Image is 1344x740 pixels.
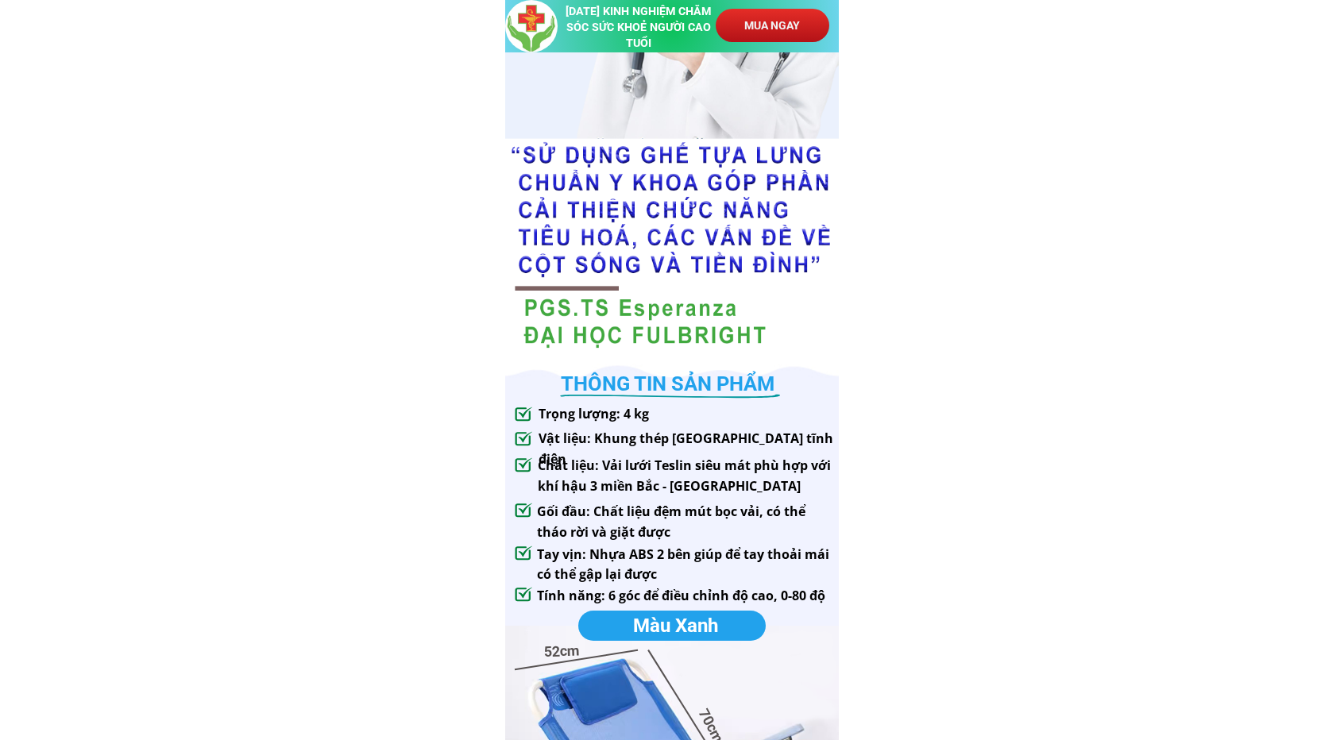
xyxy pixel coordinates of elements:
h3: [DATE] KINH NGHIỆM CHĂM SÓC SỨC KHOẺ NGƯỜI CAO TUỔI [562,4,715,52]
h3: Tính năng: 6 góc để điều chỉnh độ cao, 0-80 độ [537,586,844,607]
h3: 52cm [544,639,585,664]
h3: Trọng lượng: 4 kg [539,404,662,425]
h3: Chất liệu: Vải lưới Teslin siêu mát phù hợp với khí hậu 3 miền Bắc - [GEOGRAPHIC_DATA] [538,456,845,496]
h3: Gối đầu: Chất liệu đệm mút bọc vải, có thể tháo rời và giặt được [537,502,844,542]
h3: Tay vịn: Nhựa ABS 2 bên giúp để tay thoải mái có thể gập lại được [537,545,844,585]
h3: Vật liệu: Khung thép [GEOGRAPHIC_DATA] tĩnh điện [539,429,842,469]
p: MUA NGAY [716,9,828,42]
h3: Màu Xanh [633,611,730,641]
